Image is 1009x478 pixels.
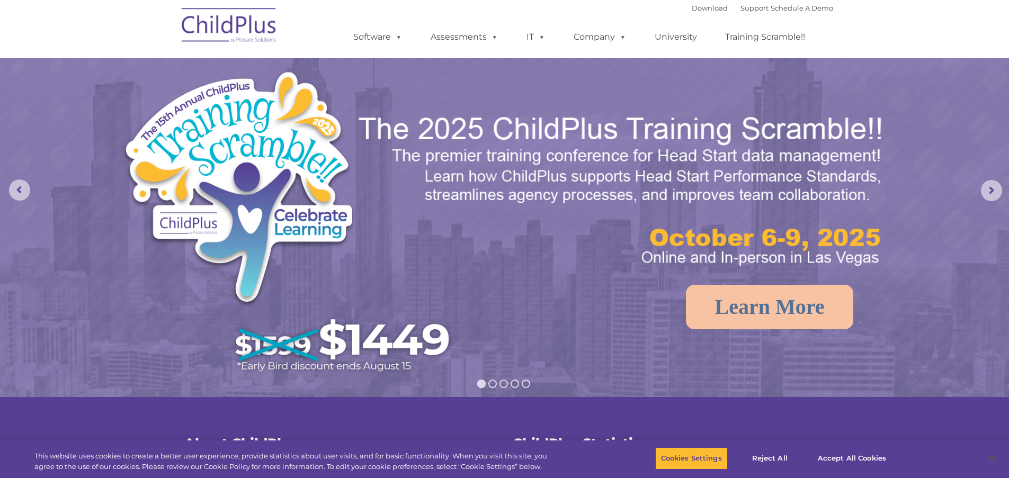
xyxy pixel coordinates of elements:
[715,26,816,48] a: Training Scramble!!
[740,4,769,12] a: Support
[176,1,282,53] img: ChildPlus by Procare Solutions
[812,447,892,470] button: Accept All Cookies
[516,26,556,48] a: IT
[34,451,555,472] div: This website uses cookies to create a better user experience, provide statistics about user visit...
[692,4,833,12] font: |
[980,447,1004,470] button: Close
[184,435,298,451] span: About ChildPlus
[343,26,413,48] a: Software
[644,26,708,48] a: University
[655,447,728,470] button: Cookies Settings
[771,4,833,12] a: Schedule A Demo
[420,26,509,48] a: Assessments
[513,435,648,451] span: ChildPlus Statistics
[737,447,803,470] button: Reject All
[692,4,728,12] a: Download
[563,26,637,48] a: Company
[686,285,854,329] a: Learn More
